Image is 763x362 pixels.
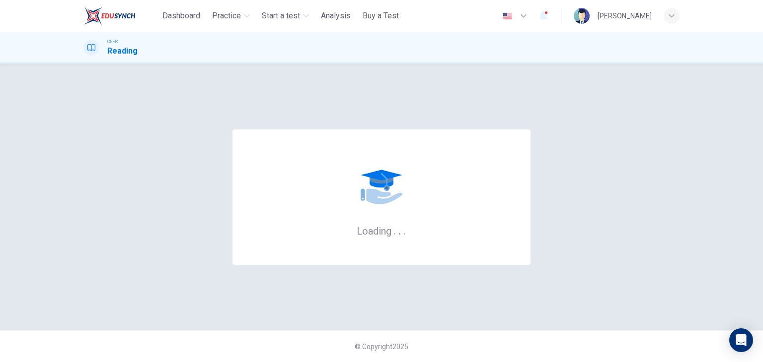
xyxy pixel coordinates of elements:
[574,8,590,24] img: Profile picture
[107,38,118,45] span: CEFR
[359,7,403,25] button: Buy a Test
[317,7,355,25] button: Analysis
[162,10,200,22] span: Dashboard
[398,222,401,238] h6: .
[355,343,408,351] span: © Copyright 2025
[321,10,351,22] span: Analysis
[258,7,313,25] button: Start a test
[393,222,396,238] h6: .
[158,7,204,25] button: Dashboard
[403,222,406,238] h6: .
[363,10,399,22] span: Buy a Test
[501,12,514,20] img: en
[212,10,241,22] span: Practice
[83,6,136,26] img: ELTC logo
[107,45,138,57] h1: Reading
[208,7,254,25] button: Practice
[357,224,406,237] h6: Loading
[83,6,158,26] a: ELTC logo
[598,10,652,22] div: [PERSON_NAME]
[262,10,300,22] span: Start a test
[729,328,753,352] div: Open Intercom Messenger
